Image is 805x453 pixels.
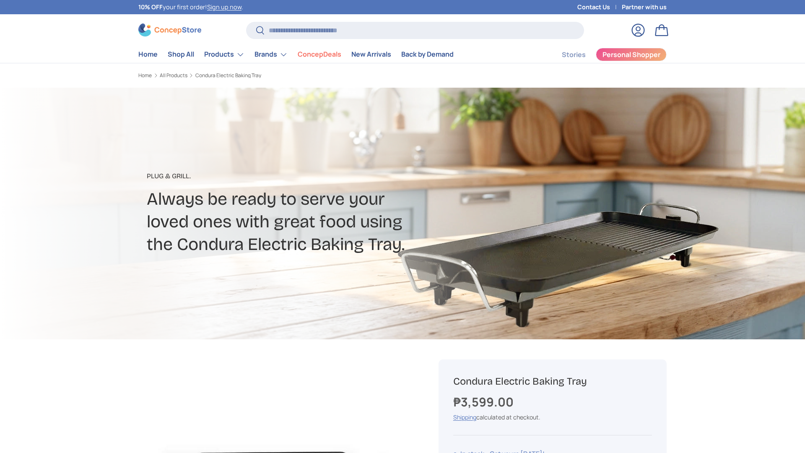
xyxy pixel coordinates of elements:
a: Shop All [168,46,194,62]
p: Plug & Grill. [147,171,469,181]
a: Condura Electric Baking Tray [195,73,261,78]
a: Partner with us [622,3,667,12]
a: Products [204,46,244,63]
a: New Arrivals [351,46,391,62]
h2: Always be ready to serve your loved ones with great food using the Condura Electric Baking Tray. [147,188,469,256]
div: calculated at checkout. [453,413,652,422]
nav: Breadcrumbs [138,72,418,79]
a: Personal Shopper [596,48,667,61]
a: Home [138,46,158,62]
a: ConcepDeals [298,46,341,62]
img: ConcepStore [138,23,201,36]
summary: Brands [249,46,293,63]
nav: Secondary [542,46,667,63]
nav: Primary [138,46,454,63]
a: Home [138,73,152,78]
a: Shipping [453,413,476,421]
a: Stories [562,47,586,63]
p: your first order! . [138,3,243,12]
summary: Products [199,46,249,63]
h1: Condura Electric Baking Tray [453,375,652,388]
a: Brands [254,46,288,63]
strong: 10% OFF [138,3,163,11]
strong: ₱3,599.00 [453,393,516,410]
a: Contact Us [577,3,622,12]
a: Sign up now [207,3,241,11]
a: Back by Demand [401,46,454,62]
span: Personal Shopper [602,51,660,58]
a: All Products [160,73,187,78]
